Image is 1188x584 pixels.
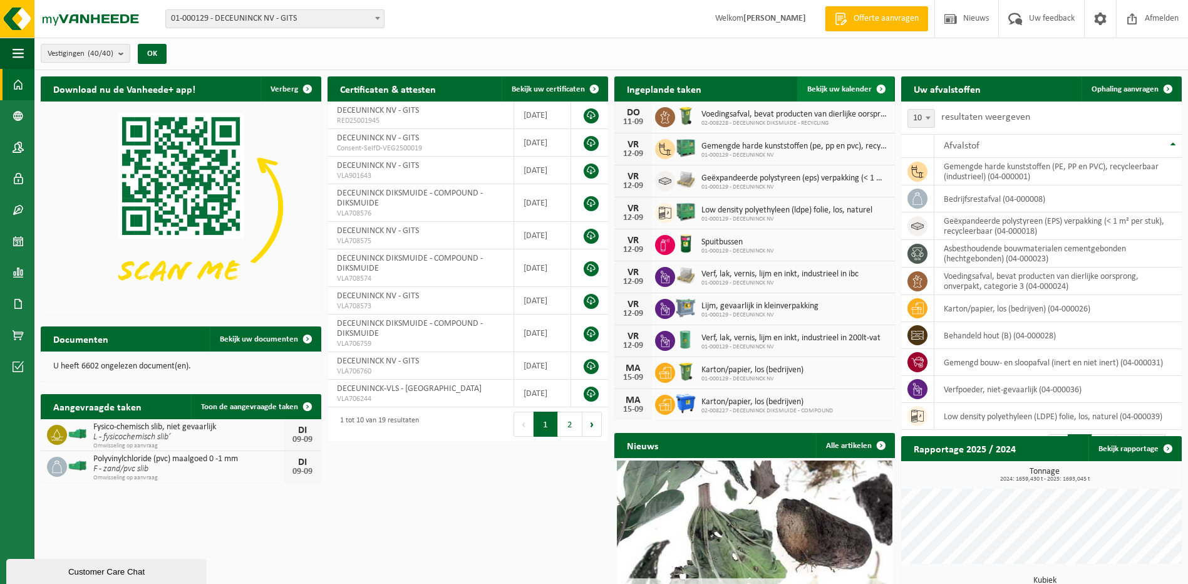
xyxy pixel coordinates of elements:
[701,174,889,184] span: Geëxpandeerde polystyreen (eps) verpakking (< 1 m² per stuk), recycleerbaar
[41,102,321,312] img: Download de VHEPlus App
[337,226,419,236] span: DECEUNINCK NV - GITS
[825,6,928,31] a: Offerte aanvragen
[93,442,284,450] span: Omwisseling op aanvraag
[93,474,284,482] span: Omwisseling op aanvraag
[220,335,298,343] span: Bekijk uw documenten
[328,76,448,101] h2: Certificaten & attesten
[701,110,889,120] span: Voedingsafval, bevat producten van dierlijke oorsprong, onverpakt, categorie 3
[934,268,1182,295] td: voedingsafval, bevat producten van dierlijke oorsprong, onverpakt, categorie 3 (04-000024)
[534,412,558,437] button: 1
[337,301,504,311] span: VLA708573
[621,373,646,382] div: 15-09
[337,171,504,181] span: VLA901643
[944,141,979,151] span: Afvalstof
[934,212,1182,240] td: geëxpandeerde polystyreen (EPS) verpakking (< 1 m² per stuk), recycleerbaar (04-000018)
[743,14,806,23] strong: [PERSON_NAME]
[621,268,646,278] div: VR
[514,352,571,380] td: [DATE]
[201,403,298,411] span: Toon de aangevraagde taken
[1092,85,1159,93] span: Ophaling aanvragen
[514,102,571,129] td: [DATE]
[901,436,1028,461] h2: Rapportage 2025 / 2024
[261,76,320,102] button: Verberg
[614,433,671,457] h2: Nieuws
[797,76,894,102] a: Bekijk uw kalender
[675,105,696,127] img: WB-0140-HPE-GN-50
[67,460,88,471] img: HK-XO-16-GN-00
[191,394,320,419] a: Toon de aangevraagde taken
[621,331,646,342] div: VR
[337,319,483,338] span: DECEUNINCK DIKSMUIDE - COMPOUND - DIKSMUIDE
[621,108,646,118] div: DO
[41,76,208,101] h2: Download nu de Vanheede+ app!
[807,85,872,93] span: Bekijk uw kalender
[701,152,889,159] span: 01-000129 - DECEUNINCK NV
[701,397,833,407] span: Karton/papier, los (bedrijven)
[675,265,696,286] img: LP-PA-00000-WDN-11
[934,295,1182,322] td: karton/papier, los (bedrijven) (04-000026)
[621,236,646,246] div: VR
[701,375,803,383] span: 01-000129 - DECEUNINCK NV
[502,76,607,102] a: Bekijk uw certificaten
[701,279,859,287] span: 01-000129 - DECEUNINCK NV
[290,457,315,467] div: DI
[514,249,571,287] td: [DATE]
[621,214,646,222] div: 12-09
[1088,436,1180,461] a: Bekijk rapportage
[621,172,646,182] div: VR
[614,76,714,101] h2: Ingeplande taken
[337,189,483,208] span: DECEUNINCK DIKSMUIDE - COMPOUND - DIKSMUIDE
[93,454,284,464] span: Polyvinylchloride (pvc) maalgoed 0 -1 mm
[621,118,646,127] div: 11-09
[337,384,482,394] span: DECEUNINCK-VLS - [GEOGRAPHIC_DATA]
[582,412,602,437] button: Next
[512,85,585,93] span: Bekijk uw certificaten
[675,393,696,414] img: WB-1100-HPE-BE-01
[621,246,646,254] div: 12-09
[334,410,419,438] div: 1 tot 10 van 19 resultaten
[675,297,696,318] img: PB-AP-0800-MET-02-01
[67,428,88,439] img: HK-XO-16-GN-00
[850,13,922,25] span: Offerte aanvragen
[93,432,170,442] i: L - fysicochemisch slib’
[337,291,419,301] span: DECEUNINCK NV - GITS
[675,233,696,254] img: PB-OT-0200-MET-00-03
[701,120,889,127] span: 02-008228 - DECEUNINCK DIKSMUIDE - RECYCLING
[138,44,167,64] button: OK
[701,269,859,279] span: Verf, lak, vernis, lijm en inkt, industrieel in ibc
[41,326,121,351] h2: Documenten
[514,315,571,352] td: [DATE]
[621,363,646,373] div: MA
[941,112,1030,122] label: resultaten weergeven
[337,274,504,284] span: VLA708574
[514,287,571,315] td: [DATE]
[88,50,113,58] count: (40/40)
[675,169,696,190] img: LP-PA-00000-WDN-11
[701,333,881,343] span: Verf, lak, vernis, lijm en inkt, industrieel in 200lt-vat
[621,278,646,286] div: 12-09
[514,380,571,407] td: [DATE]
[337,133,419,143] span: DECEUNINCK NV - GITS
[675,201,696,222] img: PB-HB-1400-HPE-GN-01
[6,556,209,584] iframe: chat widget
[337,254,483,273] span: DECEUNINCK DIKSMUIDE - COMPOUND - DIKSMUIDE
[93,464,148,474] i: F - zand/pvc slib
[621,342,646,350] div: 12-09
[907,109,935,128] span: 10
[934,322,1182,349] td: behandeld hout (B) (04-000028)
[621,150,646,159] div: 12-09
[514,222,571,249] td: [DATE]
[621,182,646,190] div: 12-09
[621,204,646,214] div: VR
[934,349,1182,376] td: gemengd bouw- en sloopafval (inert en niet inert) (04-000031)
[701,311,819,319] span: 01-000129 - DECEUNINCK NV
[934,240,1182,268] td: asbesthoudende bouwmaterialen cementgebonden (hechtgebonden) (04-000023)
[701,184,889,191] span: 01-000129 - DECEUNINCK NV
[701,142,889,152] span: Gemengde harde kunststoffen (pe, pp en pvc), recycleerbaar (industrieel)
[934,376,1182,403] td: verfpoeder, niet-gevaarlijk (04-000036)
[337,357,419,366] span: DECEUNINCK NV - GITS
[337,106,419,115] span: DECEUNINCK NV - GITS
[701,343,881,351] span: 01-000129 - DECEUNINCK NV
[701,248,774,255] span: 01-000129 - DECEUNINCK NV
